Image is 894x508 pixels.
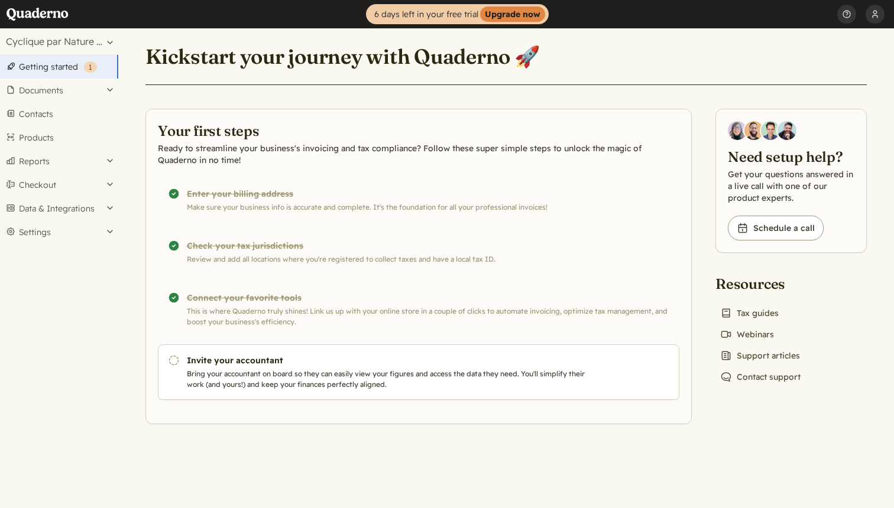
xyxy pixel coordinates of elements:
[744,121,763,140] img: Jairo Fumero, Account Executive at Quaderno
[728,216,824,240] a: Schedule a call
[187,369,590,390] p: Bring your accountant on board so they can easily view your figures and access the data they need...
[715,305,783,321] a: Tax guides
[158,344,679,400] a: Invite your accountant Bring your accountant on board so they can easily view your figures and ac...
[89,63,92,71] span: 1
[366,4,549,24] a: 6 days left in your free trialUpgrade now
[728,168,854,204] p: Get your questions answered in a live call with one of our product experts.
[728,121,747,140] img: Diana Carrasco, Account Executive at Quaderno
[778,121,796,140] img: Javier Rubio, DevRel at Quaderno
[715,369,805,385] a: Contact support
[715,347,805,364] a: Support articles
[728,147,854,166] h2: Need setup help?
[715,326,779,343] a: Webinars
[187,354,590,366] h3: Invite your accountant
[145,44,540,70] h1: Kickstart your journey with Quaderno 🚀
[761,121,780,140] img: Ivo Oltmans, Business Developer at Quaderno
[158,142,679,166] p: Ready to streamline your business's invoicing and tax compliance? Follow these super simple steps...
[480,6,545,22] strong: Upgrade now
[715,274,805,293] h2: Resources
[158,121,679,140] h2: Your first steps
